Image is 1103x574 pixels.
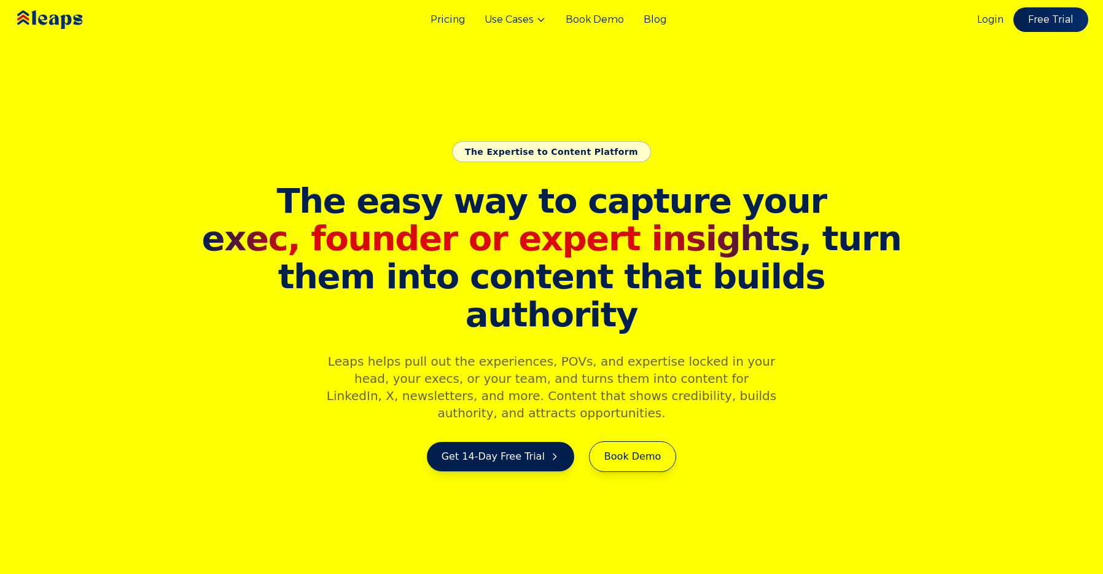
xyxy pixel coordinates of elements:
[427,442,574,471] a: Get 14-Day Free Trial
[202,218,799,258] span: exec, founder or expert insights
[198,219,905,258] span: , turn
[1013,7,1088,32] a: Free Trial
[316,353,787,422] p: Leaps helps pull out the experiences, POVs, and expertise locked in your head, your execs, or you...
[198,258,905,333] span: them into content that builds authority
[644,12,666,27] a: Blog
[452,141,651,162] div: The Expertise to Content Platform
[276,181,826,221] span: The easy way to capture your
[566,12,624,27] a: Book Demo
[977,12,1004,27] a: Login
[589,441,676,472] a: Book Demo
[431,12,465,27] a: Pricing
[15,2,119,37] img: Leaps Logo
[485,12,546,27] button: Use Cases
